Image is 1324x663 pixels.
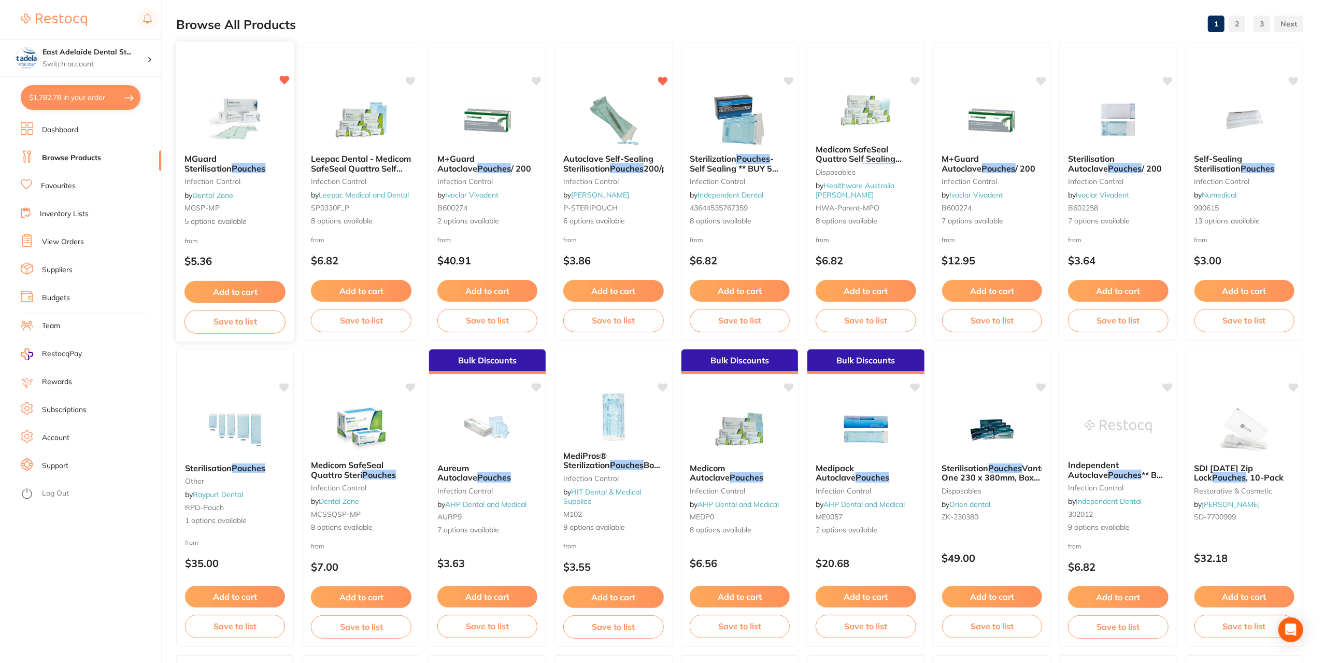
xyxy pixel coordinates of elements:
span: by [437,190,499,200]
img: Medicom SafeSeal Quattro Steri Pouches [328,400,395,452]
small: infection control [437,177,537,186]
button: Save to list [690,615,790,638]
button: Add to cart [1068,586,1168,608]
a: Orien dental [950,500,991,509]
div: Bulk Discounts [807,349,924,374]
em: Pouches [1213,472,1246,483]
span: by [942,190,1003,200]
span: from [184,236,198,244]
button: Add to cart [563,586,663,608]
span: ME0057 [816,512,843,521]
span: 7 options available [942,216,1042,227]
em: Pouches [232,163,266,173]
a: Ivoclar Vivadent [1076,190,1129,200]
button: Add to cart [311,280,411,302]
img: Medicom SafeSeal Quattro Self Sealing Sterilisation Pouches 200/Box [832,84,900,136]
span: Medipack Autoclave [816,463,856,483]
small: infection control [437,487,537,495]
span: 7 options available [437,525,537,535]
button: Add to cart [690,586,790,608]
span: B600274 [437,203,467,213]
span: Sterilisation Autoclave [1068,153,1115,173]
a: Log Out [42,488,69,499]
img: M+Guard Autoclave Pouches / 200 [958,94,1026,146]
img: Medicom Autoclave Pouches [706,403,773,455]
small: infection control [816,487,916,495]
button: Save to list [563,309,663,332]
button: Save to list [185,615,285,638]
b: Autoclave Self-Sealing Sterilisation Pouches 200/pk [563,154,663,173]
small: infection control [690,177,790,186]
img: Sterilisation Autoclave Pouches / 200 [1085,94,1152,146]
small: infection control [563,177,663,186]
span: / 200 [511,163,531,174]
em: Pouches [736,153,770,164]
a: Numedical [1202,190,1237,200]
a: [PERSON_NAME] [1202,500,1260,509]
span: Independent Autoclave [1068,460,1119,479]
p: $32.18 [1194,552,1294,564]
span: 43644535767359 [690,203,748,213]
a: Ivoclar Vivadent [445,190,499,200]
p: $20.68 [816,557,916,569]
p: $6.82 [816,255,916,266]
button: Add to cart [1194,586,1294,608]
button: Add to cart [816,586,916,608]
button: Save to list [184,310,286,333]
span: - Self Sealing ** BUY 5 RECEIVE 1 FREE ** [690,153,778,183]
button: Add to cart [1068,280,1168,302]
em: Pouches [982,163,1016,174]
small: infection control [1068,484,1168,492]
button: Add to cart [690,280,790,302]
p: $6.56 [690,557,790,569]
a: 1 [1208,13,1225,34]
img: Autoclave Self-Sealing Sterilisation Pouches 200/pk [580,94,647,146]
span: 2 options available [437,216,537,227]
a: Team [42,321,60,331]
em: Pouches [477,472,511,483]
button: Add to cart [437,586,537,608]
a: Budgets [42,293,70,303]
img: MediPros® Sterilization Pouches Box - 100*260 mm 4 * 10 inch [580,391,647,443]
p: $3.55 [563,561,663,573]
span: Sterilisation [185,463,232,473]
span: M+Guard Autoclave [437,153,477,173]
span: by [563,190,629,200]
span: 8 options available [311,523,411,533]
span: 200/pk [644,163,671,174]
small: infection control [1068,177,1168,186]
em: Pouches [610,163,644,174]
span: by [563,487,641,506]
span: 200/Box [896,163,929,174]
p: $3.64 [1068,255,1168,266]
span: Self-Sealing Sterilisation [1194,153,1243,173]
p: $3.86 [563,255,663,266]
b: Sterilization Pouches - Self Sealing ** BUY 5 RECEIVE 1 FREE ** [690,154,790,173]
em: Pouches [856,472,889,483]
a: Dental Zone [319,497,359,506]
b: MediPros® Sterilization Pouches Box - 100*260 mm 4 * 10 inch [563,451,663,470]
span: 1 options available [185,516,285,526]
img: M+Guard Autoclave Pouches / 200 [454,94,521,146]
img: Independent Autoclave Pouches ** BUY 5 RECEIVE 1 FREE OR BUY 10 GET 3 FREE OR BUY 20 GET 8 FREE ** [1085,400,1152,452]
span: by [690,500,779,509]
p: $5.36 [184,255,286,267]
button: $1,782.78 in your order [21,85,140,110]
a: View Orders [42,237,84,247]
b: Medicom Autoclave Pouches [690,463,790,483]
span: SD-7700999 [1194,512,1236,521]
span: Medicom Autoclave [690,463,730,483]
em: Pouches [989,463,1022,473]
span: by [311,190,409,200]
small: infection control [311,177,411,186]
button: Save to list [1194,309,1294,332]
span: Vantage One 230 x 380mm, Box of 200 [942,463,1057,492]
small: infection control [1194,177,1294,186]
small: Infection Control [311,484,411,492]
small: infection control [690,487,790,495]
b: Independent Autoclave Pouches ** BUY 5 RECEIVE 1 FREE OR BUY 10 GET 3 FREE OR BUY 20 GET 8 FREE ** [1068,460,1168,479]
span: by [185,490,243,499]
span: from [816,236,829,244]
a: AHP Dental and Medical [445,500,526,509]
img: Leepac Dental - Medicom SafeSeal Quattro Self Sealing Sterilisation Pouches - High Quality Dental... [328,94,395,146]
